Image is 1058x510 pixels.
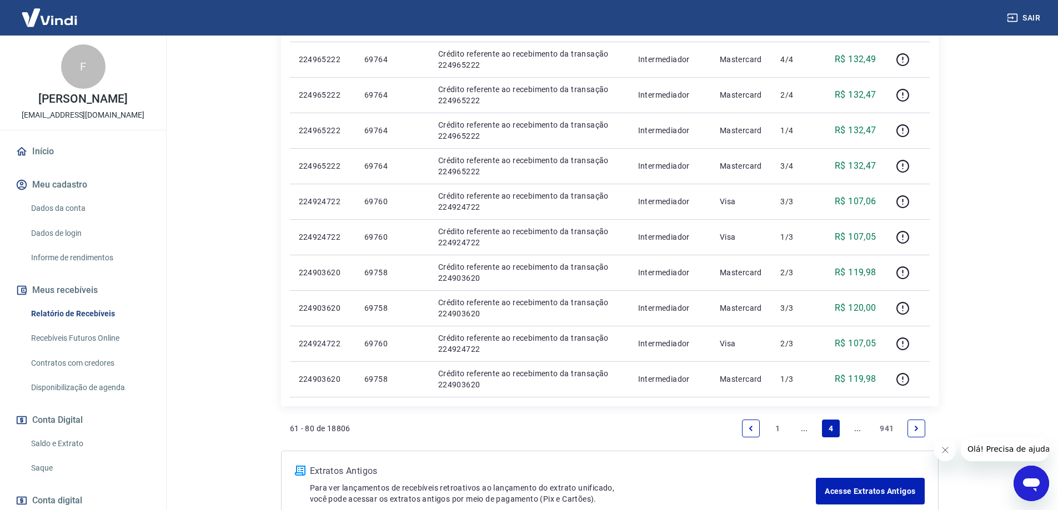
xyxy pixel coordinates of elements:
p: Intermediador [638,160,702,171]
p: [PERSON_NAME] [38,93,127,105]
p: Visa [720,231,763,243]
iframe: Botão para abrir a janela de mensagens [1014,466,1049,501]
p: Crédito referente ao recebimento da transação 224965222 [438,48,620,70]
p: Intermediador [638,196,702,207]
p: R$ 119,98 [835,372,876,386]
p: 2/3 [780,338,813,349]
p: Intermediador [638,267,702,278]
p: Mastercard [720,89,763,100]
p: Crédito referente ao recebimento da transação 224965222 [438,155,620,177]
p: Crédito referente ao recebimento da transação 224924722 [438,190,620,213]
p: Crédito referente ao recebimento da transação 224903620 [438,297,620,319]
p: Intermediador [638,373,702,385]
p: R$ 120,00 [835,301,876,315]
p: Intermediador [638,231,702,243]
p: 1/4 [780,125,813,136]
button: Meus recebíveis [13,278,153,302]
p: 3/3 [780,302,813,314]
span: Olá! Precisa de ajuda? [7,8,93,17]
a: Relatório de Recebíveis [27,302,153,325]
p: 69764 [364,160,420,171]
iframe: Mensagem da empresa [961,437,1049,461]
img: Vindi [13,1,86,34]
p: Intermediador [638,54,702,65]
p: 69764 [364,54,420,65]
p: R$ 107,06 [835,195,876,208]
a: Contratos com credores [27,352,153,375]
a: Dados de login [27,222,153,245]
p: Visa [720,338,763,349]
p: Para ver lançamentos de recebíveis retroativos ao lançamento do extrato unificado, você pode aces... [310,482,816,504]
iframe: Fechar mensagem [934,439,956,461]
p: 69760 [364,196,420,207]
a: Page 4 is your current page [822,420,840,437]
p: 224965222 [299,54,347,65]
ul: Pagination [738,415,929,442]
p: 224965222 [299,160,347,171]
p: 224924722 [299,196,347,207]
button: Meu cadastro [13,173,153,197]
a: Acesse Extratos Antigos [816,478,924,504]
p: 3/4 [780,160,813,171]
a: Jump backward [795,420,813,437]
p: Mastercard [720,302,763,314]
p: 69758 [364,373,420,385]
p: 69758 [364,267,420,278]
a: Page 941 [875,420,898,437]
p: Mastercard [720,54,763,65]
p: Crédito referente ao recebimento da transação 224924722 [438,226,620,248]
p: 2/3 [780,267,813,278]
a: Dados da conta [27,197,153,220]
p: R$ 132,47 [835,124,876,137]
p: Mastercard [720,160,763,171]
p: Mastercard [720,125,763,136]
p: Mastercard [720,267,763,278]
p: 4/4 [780,54,813,65]
a: Recebíveis Futuros Online [27,327,153,350]
p: R$ 132,49 [835,53,876,66]
a: Disponibilização de agenda [27,376,153,399]
a: Saque [27,457,153,479]
p: 3/3 [780,196,813,207]
p: 224903620 [299,302,347,314]
p: R$ 132,47 [835,159,876,173]
p: 2/4 [780,89,813,100]
p: 224965222 [299,125,347,136]
p: Intermediador [638,89,702,100]
p: R$ 107,05 [835,230,876,244]
p: R$ 107,05 [835,337,876,350]
p: 69764 [364,89,420,100]
p: R$ 119,98 [835,266,876,279]
p: Crédito referente ao recebimento da transação 224965222 [438,119,620,142]
p: Intermediador [638,338,702,349]
a: Início [13,139,153,164]
p: [EMAIL_ADDRESS][DOMAIN_NAME] [22,109,144,121]
p: Intermediador [638,302,702,314]
p: 1/3 [780,231,813,243]
a: Informe de rendimentos [27,246,153,269]
p: Intermediador [638,125,702,136]
p: Crédito referente ao recebimento da transação 224903620 [438,368,620,390]
p: 224903620 [299,373,347,385]
p: 61 - 80 de 18806 [290,423,350,434]
p: Mastercard [720,373,763,385]
p: Crédito referente ao recebimento da transação 224903620 [438,261,620,284]
p: 69760 [364,231,420,243]
a: Next page [907,420,925,437]
button: Sair [1005,8,1045,28]
p: 224924722 [299,338,347,349]
a: Saldo e Extrato [27,432,153,455]
a: Jump forward [849,420,866,437]
span: Conta digital [32,493,82,508]
p: Crédito referente ao recebimento da transação 224924722 [438,332,620,355]
p: R$ 132,47 [835,88,876,102]
p: Crédito referente ao recebimento da transação 224965222 [438,84,620,106]
p: 224924722 [299,231,347,243]
p: 224903620 [299,267,347,278]
p: Visa [720,196,763,207]
div: F [61,44,106,89]
p: 1/3 [780,373,813,385]
p: 69760 [364,338,420,349]
p: 69764 [364,125,420,136]
a: Previous page [742,420,760,437]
